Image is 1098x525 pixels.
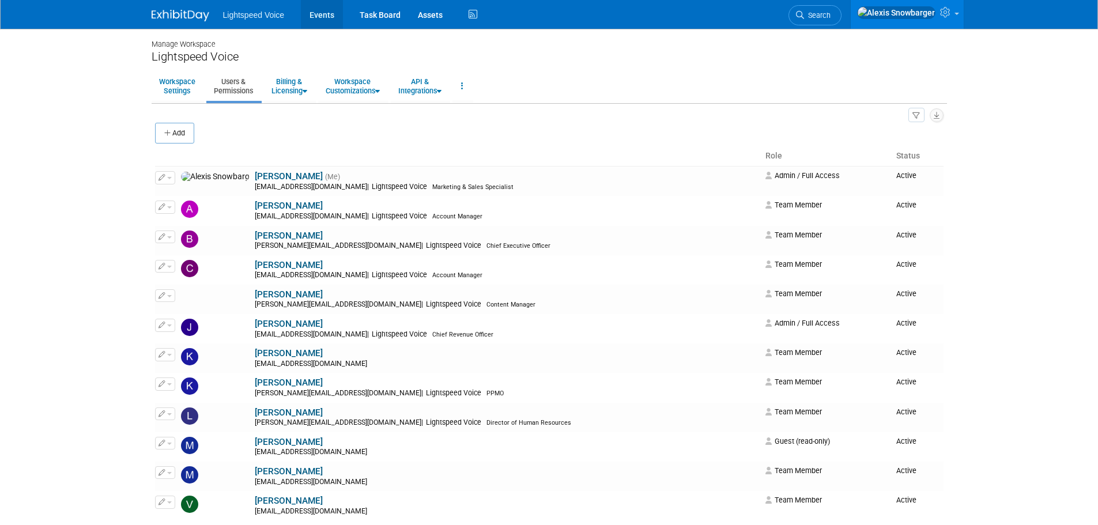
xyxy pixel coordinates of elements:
[896,201,916,209] span: Active
[804,11,831,20] span: Search
[765,289,822,298] span: Team Member
[761,146,892,166] th: Role
[255,212,759,221] div: [EMAIL_ADDRESS][DOMAIN_NAME]
[255,300,759,309] div: [PERSON_NAME][EMAIL_ADDRESS][DOMAIN_NAME]
[181,466,198,484] img: Marc Magliano
[765,348,822,357] span: Team Member
[255,448,759,457] div: [EMAIL_ADDRESS][DOMAIN_NAME]
[486,301,535,308] span: Content Manager
[255,437,323,447] a: [PERSON_NAME]
[896,437,916,445] span: Active
[765,466,822,475] span: Team Member
[367,330,369,338] span: |
[423,389,485,397] span: Lightspeed Voice
[255,389,759,398] div: [PERSON_NAME][EMAIL_ADDRESS][DOMAIN_NAME]
[896,231,916,239] span: Active
[152,72,203,100] a: WorkspaceSettings
[765,407,822,416] span: Team Member
[369,212,431,220] span: Lightspeed Voice
[765,260,822,269] span: Team Member
[155,123,194,143] button: Add
[255,377,323,388] a: [PERSON_NAME]
[892,146,943,166] th: Status
[255,319,323,329] a: [PERSON_NAME]
[255,348,323,358] a: [PERSON_NAME]
[255,496,323,506] a: [PERSON_NAME]
[152,50,947,64] div: Lightspeed Voice
[255,241,759,251] div: [PERSON_NAME][EMAIL_ADDRESS][DOMAIN_NAME]
[423,300,485,308] span: Lightspeed Voice
[391,72,449,100] a: API &Integrations
[896,496,916,504] span: Active
[181,407,198,425] img: Lourdes Fuller
[255,271,759,280] div: [EMAIL_ADDRESS][DOMAIN_NAME]
[255,289,323,300] a: [PERSON_NAME]
[432,183,514,191] span: Marketing & Sales Specialist
[857,6,935,19] img: Alexis Snowbarger
[181,289,198,307] img: Chris Mullan
[432,331,493,338] span: Chief Revenue Officer
[255,260,323,270] a: [PERSON_NAME]
[765,437,830,445] span: Guest (read-only)
[255,231,323,241] a: [PERSON_NAME]
[223,10,285,20] span: Lightspeed Voice
[255,183,759,192] div: [EMAIL_ADDRESS][DOMAIN_NAME]
[421,300,423,308] span: |
[765,496,822,504] span: Team Member
[369,271,431,279] span: Lightspeed Voice
[896,348,916,357] span: Active
[255,201,323,211] a: [PERSON_NAME]
[896,377,916,386] span: Active
[765,171,840,180] span: Admin / Full Access
[181,496,198,513] img: Veronika Perkowski
[264,72,315,100] a: Billing &Licensing
[255,360,759,369] div: [EMAIL_ADDRESS][DOMAIN_NAME]
[255,407,323,418] a: [PERSON_NAME]
[432,271,482,279] span: Account Manager
[421,389,423,397] span: |
[486,390,504,397] span: PPMO
[325,173,340,181] span: (Me)
[896,466,916,475] span: Active
[367,183,369,191] span: |
[423,241,485,250] span: Lightspeed Voice
[255,466,323,477] a: [PERSON_NAME]
[423,418,485,426] span: Lightspeed Voice
[369,330,431,338] span: Lightspeed Voice
[255,171,323,182] a: [PERSON_NAME]
[896,260,916,269] span: Active
[255,330,759,339] div: [EMAIL_ADDRESS][DOMAIN_NAME]
[181,201,198,218] img: Andrew Chlebina
[367,212,369,220] span: |
[896,171,916,180] span: Active
[152,29,947,50] div: Manage Workspace
[369,183,431,191] span: Lightspeed Voice
[181,319,198,336] img: Joel Poythress
[486,419,571,426] span: Director of Human Resources
[152,10,209,21] img: ExhibitDay
[181,437,198,454] img: Malinda Boyette
[765,231,822,239] span: Team Member
[367,271,369,279] span: |
[255,478,759,487] div: [EMAIL_ADDRESS][DOMAIN_NAME]
[896,319,916,327] span: Active
[788,5,842,25] a: Search
[421,418,423,426] span: |
[181,231,198,248] img: Brad Fuller
[206,72,261,100] a: Users &Permissions
[181,172,249,182] img: Alexis Snowbarger
[896,289,916,298] span: Active
[181,348,198,365] img: Kevin McKinlay
[255,507,759,516] div: [EMAIL_ADDRESS][DOMAIN_NAME]
[486,242,550,250] span: Chief Executive Officer
[896,407,916,416] span: Active
[318,72,387,100] a: WorkspaceCustomizations
[181,377,198,395] img: Khanh Nguyen
[421,241,423,250] span: |
[255,418,759,428] div: [PERSON_NAME][EMAIL_ADDRESS][DOMAIN_NAME]
[181,260,198,277] img: Casey Cooney
[432,213,482,220] span: Account Manager
[765,377,822,386] span: Team Member
[765,201,822,209] span: Team Member
[765,319,840,327] span: Admin / Full Access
